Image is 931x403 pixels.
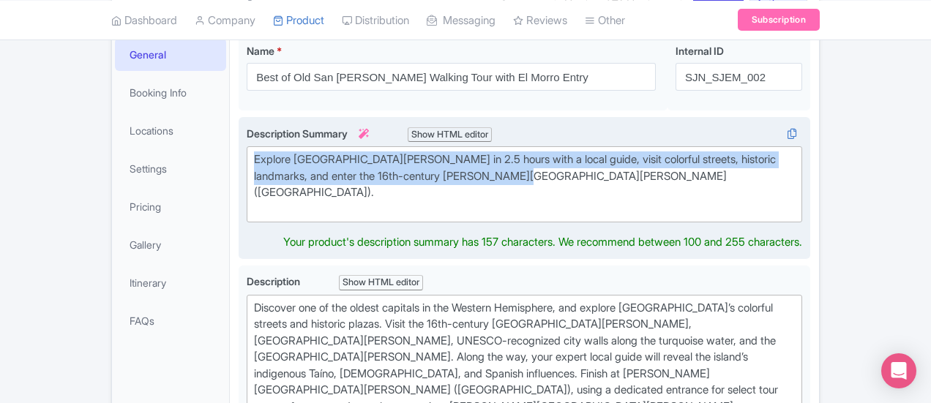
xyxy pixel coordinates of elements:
[115,152,226,185] a: Settings
[881,353,916,388] div: Open Intercom Messenger
[115,266,226,299] a: Itinerary
[115,38,226,71] a: General
[115,114,226,147] a: Locations
[676,45,724,57] span: Internal ID
[247,275,302,287] span: Description
[283,234,802,251] div: Your product's description summary has 157 characters. We recommend between 100 and 255 characters.
[115,304,226,337] a: FAQs
[247,127,371,140] span: Description Summary
[115,228,226,261] a: Gallery
[408,127,492,143] div: Show HTML editor
[247,45,274,57] span: Name
[738,9,820,31] a: Subscription
[115,76,226,109] a: Booking Info
[339,275,423,290] div: Show HTML editor
[254,151,795,217] div: Explore [GEOGRAPHIC_DATA][PERSON_NAME] in 2.5 hours with a local guide, visit colorful streets, h...
[115,190,226,223] a: Pricing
